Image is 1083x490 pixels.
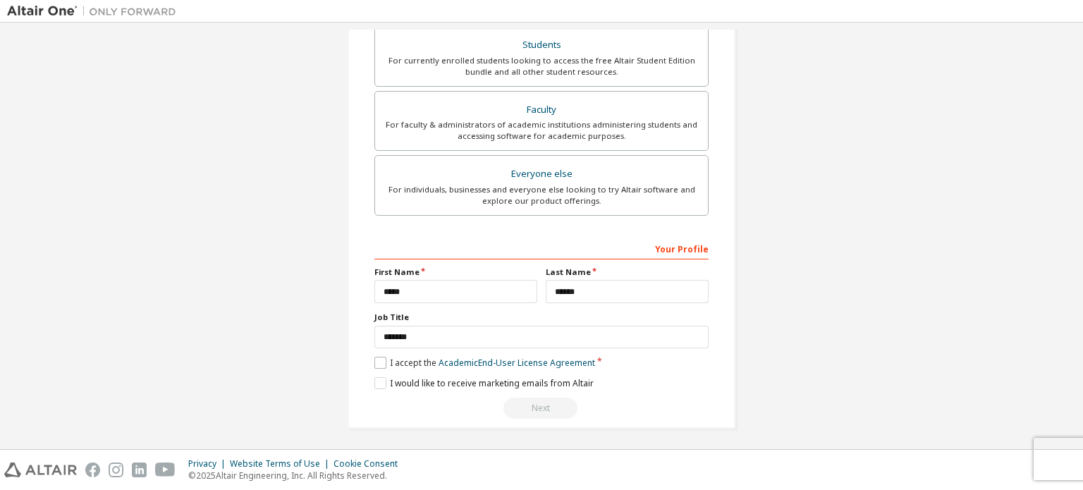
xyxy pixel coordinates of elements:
[546,267,709,278] label: Last Name
[374,237,709,259] div: Your Profile
[188,470,406,482] p: © 2025 Altair Engineering, Inc. All Rights Reserved.
[188,458,230,470] div: Privacy
[109,463,123,477] img: instagram.svg
[384,184,699,207] div: For individuals, businesses and everyone else looking to try Altair software and explore our prod...
[384,35,699,55] div: Students
[374,398,709,419] div: Read and acccept EULA to continue
[374,267,537,278] label: First Name
[374,377,594,389] label: I would like to receive marketing emails from Altair
[7,4,183,18] img: Altair One
[384,55,699,78] div: For currently enrolled students looking to access the free Altair Student Edition bundle and all ...
[230,458,334,470] div: Website Terms of Use
[85,463,100,477] img: facebook.svg
[439,357,595,369] a: Academic End-User License Agreement
[155,463,176,477] img: youtube.svg
[384,100,699,120] div: Faculty
[384,164,699,184] div: Everyone else
[132,463,147,477] img: linkedin.svg
[384,119,699,142] div: For faculty & administrators of academic institutions administering students and accessing softwa...
[374,357,595,369] label: I accept the
[374,312,709,323] label: Job Title
[4,463,77,477] img: altair_logo.svg
[334,458,406,470] div: Cookie Consent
